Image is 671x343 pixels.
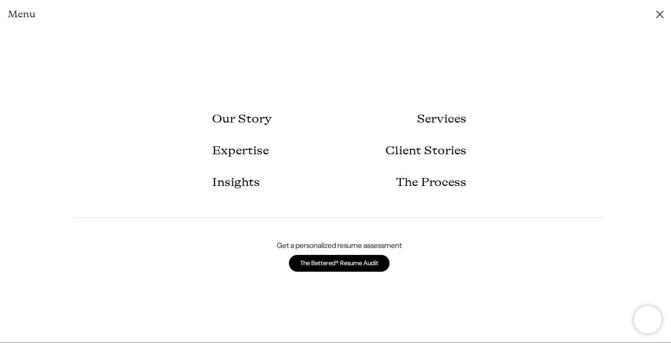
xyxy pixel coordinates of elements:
[212,167,260,199] a: Insights
[417,103,466,135] a: Services
[652,7,667,22] button: Close
[212,135,269,167] a: Expertise
[7,7,35,21] h5: Menu
[79,240,599,251] p: Get a personalized resume assessment
[385,135,466,167] a: Client Stories
[396,167,466,199] a: The Process
[212,103,272,135] a: Our Story
[289,255,390,272] a: The Bettered® Resume Audit
[634,306,662,334] iframe: Brevo live chat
